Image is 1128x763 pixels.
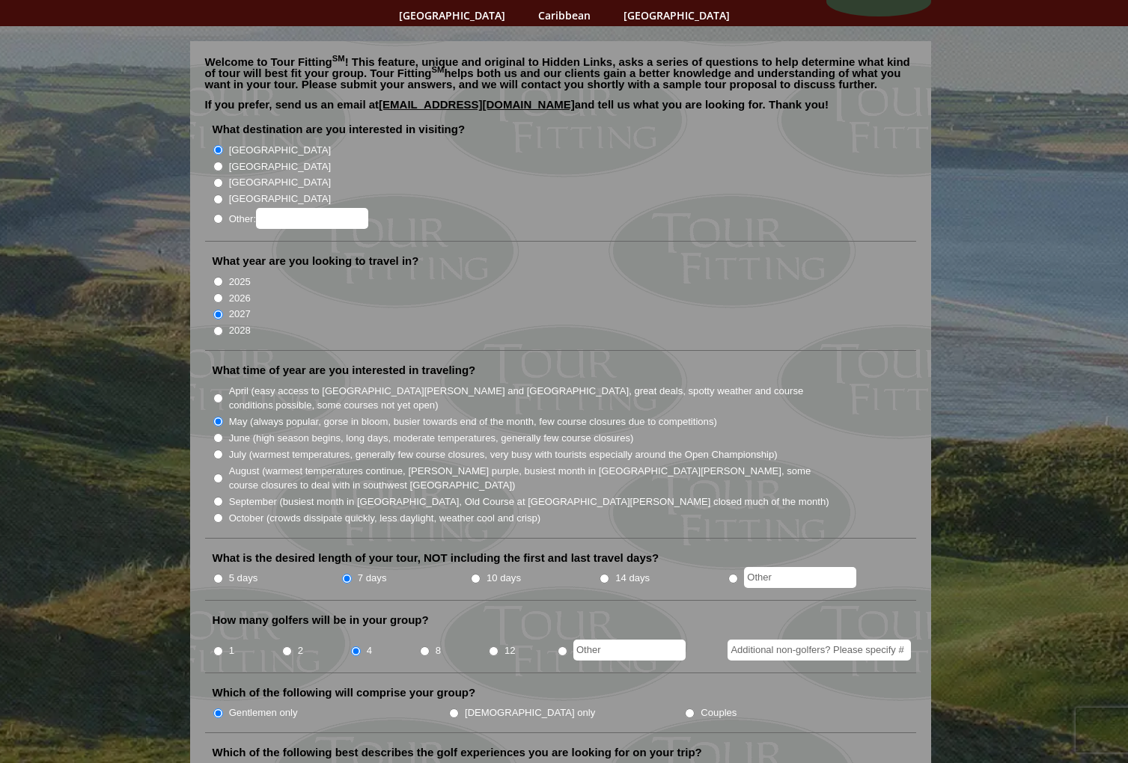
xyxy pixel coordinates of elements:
label: [GEOGRAPHIC_DATA] [229,175,331,190]
label: September (busiest month in [GEOGRAPHIC_DATA], Old Course at [GEOGRAPHIC_DATA][PERSON_NAME] close... [229,494,829,509]
label: 7 days [358,571,387,586]
input: Other [573,640,686,661]
label: What year are you looking to travel in? [213,254,419,269]
label: Other: [229,208,368,229]
input: Additional non-golfers? Please specify # [728,640,911,661]
sup: SM [432,65,445,74]
label: April (easy access to [GEOGRAPHIC_DATA][PERSON_NAME] and [GEOGRAPHIC_DATA], great deals, spotty w... [229,384,831,413]
label: What destination are you interested in visiting? [213,122,466,137]
label: 8 [436,643,441,658]
label: 2027 [229,307,251,322]
label: What is the desired length of your tour, NOT including the first and last travel days? [213,551,659,566]
label: [GEOGRAPHIC_DATA] [229,159,331,174]
label: 4 [367,643,372,658]
a: [GEOGRAPHIC_DATA] [616,4,737,26]
label: 2028 [229,323,251,338]
a: [EMAIL_ADDRESS][DOMAIN_NAME] [379,98,575,111]
p: If you prefer, send us an email at and tell us what you are looking for. Thank you! [205,99,916,121]
label: Which of the following will comprise your group? [213,685,476,700]
label: 2025 [229,275,251,289]
label: How many golfers will be in your group? [213,613,429,628]
input: Other [744,567,856,588]
label: Which of the following best describes the golf experiences you are looking for on your trip? [213,745,702,760]
label: [DEMOGRAPHIC_DATA] only [465,705,595,720]
p: Welcome to Tour Fitting ! This feature, unique and original to Hidden Links, asks a series of que... [205,56,916,90]
label: [GEOGRAPHIC_DATA] [229,191,331,206]
label: 5 days [229,571,258,586]
label: 14 days [615,571,650,586]
a: [GEOGRAPHIC_DATA] [391,4,513,26]
label: 10 days [487,571,521,586]
label: Gentlemen only [229,705,298,720]
label: June (high season begins, long days, moderate temperatures, generally few course closures) [229,431,634,446]
label: August (warmest temperatures continue, [PERSON_NAME] purple, busiest month in [GEOGRAPHIC_DATA][P... [229,464,831,493]
label: 1 [229,643,234,658]
input: Other: [256,208,368,229]
label: 2 [298,643,303,658]
sup: SM [332,54,345,63]
label: 12 [504,643,516,658]
label: May (always popular, gorse in bloom, busier towards end of the month, few course closures due to ... [229,414,717,429]
label: 2026 [229,291,251,306]
label: What time of year are you interested in traveling? [213,363,476,378]
label: [GEOGRAPHIC_DATA] [229,143,331,158]
a: Caribbean [531,4,598,26]
label: July (warmest temperatures, generally few course closures, very busy with tourists especially aro... [229,447,778,462]
label: October (crowds dissipate quickly, less daylight, weather cool and crisp) [229,511,541,526]
label: Couples [701,705,737,720]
